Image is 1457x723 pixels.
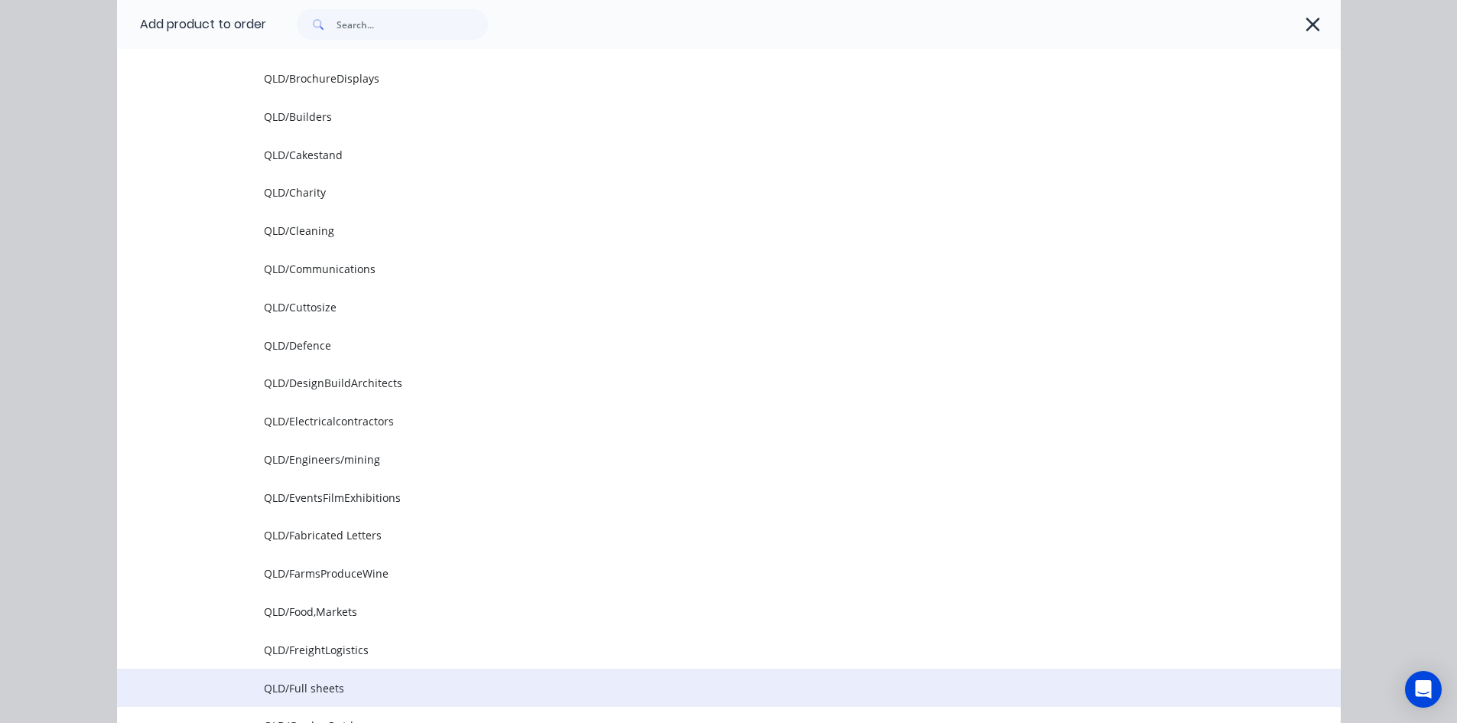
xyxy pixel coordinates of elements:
span: QLD/Full sheets [264,680,1125,696]
span: QLD/Electricalcontractors [264,413,1125,429]
div: Open Intercom Messenger [1405,671,1442,708]
input: Search... [337,9,488,40]
span: QLD/EventsFilmExhibitions [264,490,1125,506]
span: QLD/DesignBuildArchitects [264,375,1125,391]
span: QLD/Communications [264,261,1125,277]
span: QLD/Cuttosize [264,299,1125,315]
span: QLD/Food,Markets [264,604,1125,620]
span: QLD/Fabricated Letters [264,527,1125,543]
span: QLD/FarmsProduceWine [264,565,1125,581]
span: QLD/Builders [264,109,1125,125]
span: QLD/FreightLogistics [264,642,1125,658]
span: QLD/BrochureDisplays [264,70,1125,86]
span: QLD/Engineers/mining [264,451,1125,467]
span: QLD/Cleaning [264,223,1125,239]
span: QLD/Defence [264,337,1125,353]
span: QLD/Cakestand [264,147,1125,163]
span: QLD/Charity [264,184,1125,200]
